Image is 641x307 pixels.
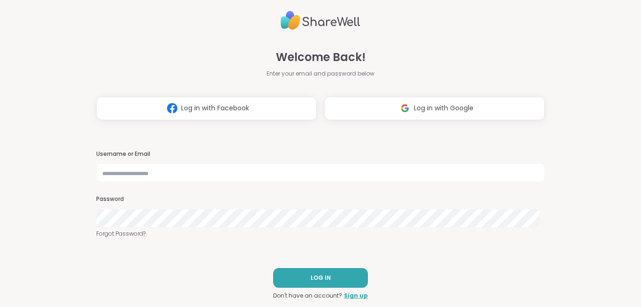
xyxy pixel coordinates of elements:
h3: Username or Email [96,150,545,158]
img: ShareWell Logo [281,7,360,34]
span: Welcome Back! [276,49,366,66]
h3: Password [96,195,545,203]
button: Log in with Google [324,97,545,120]
img: ShareWell Logomark [396,100,414,117]
span: LOG IN [311,274,331,282]
img: ShareWell Logomark [163,100,181,117]
a: Forgot Password? [96,230,545,238]
button: LOG IN [273,268,368,288]
span: Don't have an account? [273,292,342,300]
a: Sign up [344,292,368,300]
button: Log in with Facebook [96,97,317,120]
span: Log in with Google [414,103,473,113]
span: Log in with Facebook [181,103,249,113]
span: Enter your email and password below [267,69,374,78]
